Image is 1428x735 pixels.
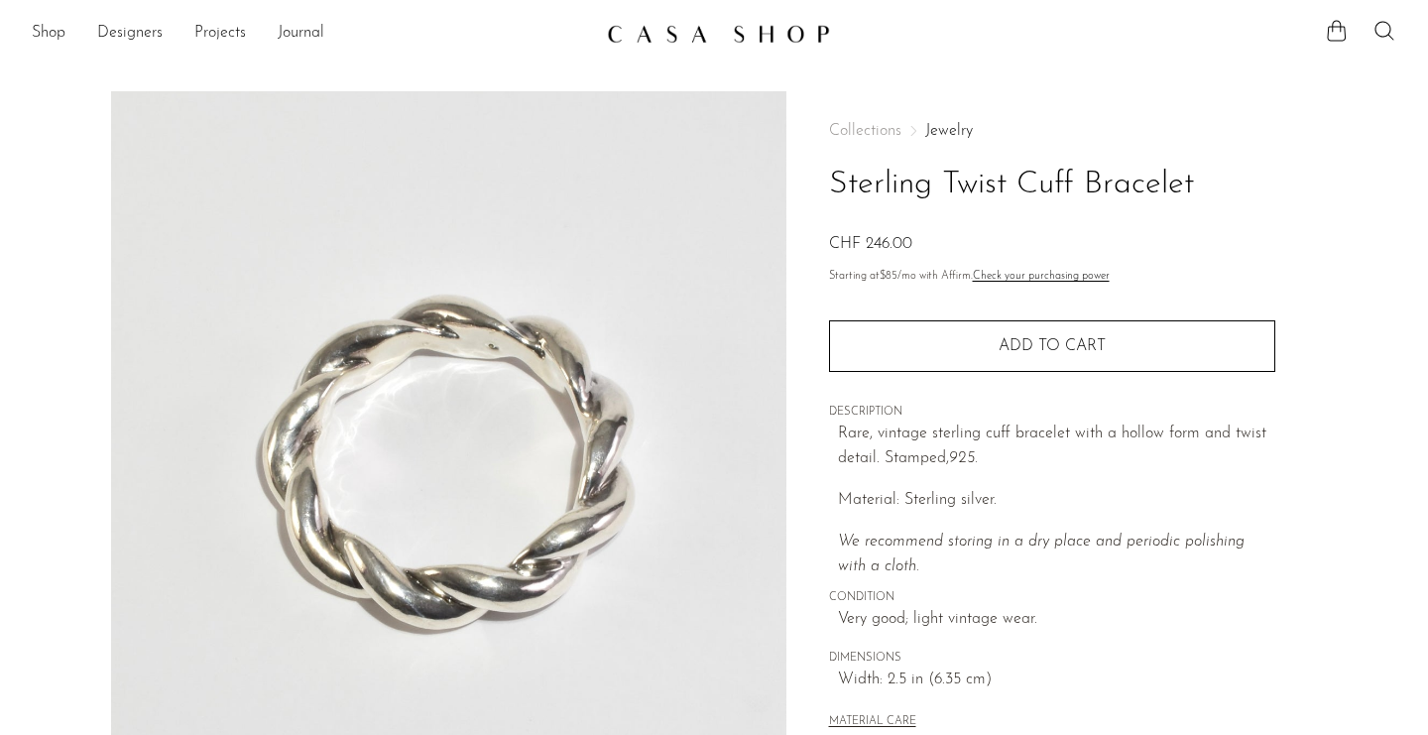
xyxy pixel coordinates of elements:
nav: Breadcrumbs [829,123,1275,139]
span: Add to cart [999,338,1106,354]
h1: Sterling Twist Cuff Bracelet [829,160,1275,210]
button: Add to cart [829,320,1275,372]
ul: NEW HEADER MENU [32,17,591,51]
span: DESCRIPTION [829,404,1275,422]
a: Shop [32,21,65,47]
a: Projects [194,21,246,47]
a: Journal [278,21,324,47]
p: Rare, vintage sterling cuff bracelet with a hollow form and twist detail. Stamped, [838,422,1275,472]
span: Very good; light vintage wear. [838,607,1275,633]
i: We recommend storing in a dry place and periodic polishing with a cloth. [838,534,1245,575]
span: $85 [880,271,897,282]
a: Check your purchasing power - Learn more about Affirm Financing (opens in modal) [973,271,1110,282]
span: Collections [829,123,901,139]
span: CHF 246.00 [829,236,912,252]
nav: Desktop navigation [32,17,591,51]
span: Width: 2.5 in (6.35 cm) [838,668,1275,693]
em: 925. [949,450,978,466]
p: Material: Sterling silver. [838,488,1275,514]
a: Designers [97,21,163,47]
p: Starting at /mo with Affirm. [829,268,1275,286]
span: CONDITION [829,589,1275,607]
span: DIMENSIONS [829,650,1275,668]
button: MATERIAL CARE [829,715,916,730]
a: Jewelry [925,123,973,139]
